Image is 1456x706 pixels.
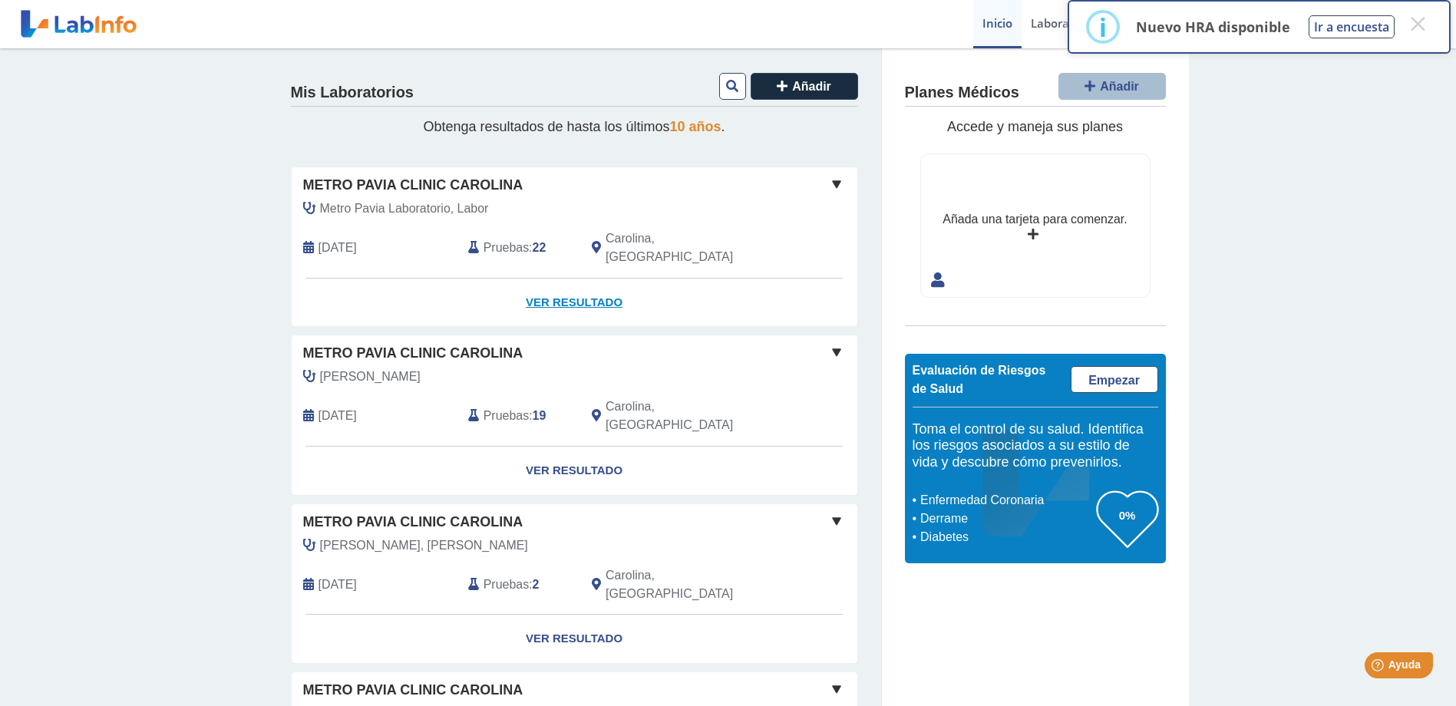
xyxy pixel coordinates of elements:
[905,84,1019,102] h4: Planes Médicos
[319,239,357,257] span: 2025-08-25
[319,576,357,594] span: 2024-02-06
[916,491,1097,510] li: Enfermedad Coronaria
[1136,18,1290,36] p: Nuevo HRA disponible
[292,279,857,327] a: Ver Resultado
[1100,80,1139,93] span: Añadir
[484,407,529,425] span: Pruebas
[303,680,523,701] span: Metro Pavia Clinic Carolina
[1099,13,1107,41] div: i
[303,512,523,533] span: Metro Pavia Clinic Carolina
[1319,646,1439,689] iframe: Help widget launcher
[457,229,580,266] div: :
[606,229,775,266] span: Carolina, PR
[606,566,775,603] span: Carolina, PR
[1088,374,1140,387] span: Empezar
[947,119,1123,134] span: Accede y maneja sus planes
[457,566,580,603] div: :
[291,84,414,102] h4: Mis Laboratorios
[423,119,725,134] span: Obtenga resultados de hasta los últimos .
[916,528,1097,546] li: Diabetes
[533,409,546,422] b: 19
[1097,506,1158,525] h3: 0%
[606,398,775,434] span: Carolina, PR
[943,210,1127,229] div: Añada una tarjeta para comenzar.
[751,73,858,100] button: Añadir
[913,421,1158,471] h5: Toma el control de su salud. Identifica los riesgos asociados a su estilo de vida y descubre cómo...
[320,200,489,218] span: Metro Pavia Laboratorio, Labor
[484,576,529,594] span: Pruebas
[913,364,1046,395] span: Evaluación de Riesgos de Salud
[792,80,831,93] span: Añadir
[1309,15,1395,38] button: Ir a encuesta
[533,241,546,254] b: 22
[292,447,857,495] a: Ver Resultado
[670,119,721,134] span: 10 años
[1071,366,1158,393] a: Empezar
[1058,73,1166,100] button: Añadir
[320,368,421,386] span: Almonte, Cesar
[1404,10,1431,38] button: Close this dialog
[916,510,1097,528] li: Derrame
[533,578,540,591] b: 2
[320,536,528,555] span: Davis Rosario, Lissette
[319,407,357,425] span: 2024-08-16
[292,615,857,663] a: Ver Resultado
[303,175,523,196] span: Metro Pavia Clinic Carolina
[457,398,580,434] div: :
[303,343,523,364] span: Metro Pavia Clinic Carolina
[484,239,529,257] span: Pruebas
